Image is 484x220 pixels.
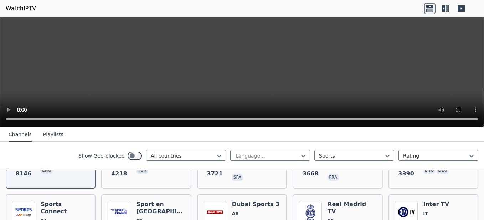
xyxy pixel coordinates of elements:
p: spa [232,174,243,181]
button: Playlists [43,128,63,142]
button: Channels [9,128,32,142]
h6: Dubai Sports 3 [232,201,280,208]
h6: Sport en [GEOGRAPHIC_DATA] [136,201,185,215]
h6: Real Madrid TV [328,201,376,215]
span: 4218 [111,169,127,178]
span: 8146 [16,169,32,178]
a: WatchIPTV [6,4,36,13]
span: 3390 [398,169,414,178]
span: 3721 [207,169,223,178]
span: IT [423,211,428,216]
label: Show Geo-blocked [78,152,125,159]
h6: Sports Connect [41,201,89,215]
p: fra [328,174,339,181]
span: AE [232,211,238,216]
span: 3668 [303,169,319,178]
h6: Inter TV [423,201,455,208]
